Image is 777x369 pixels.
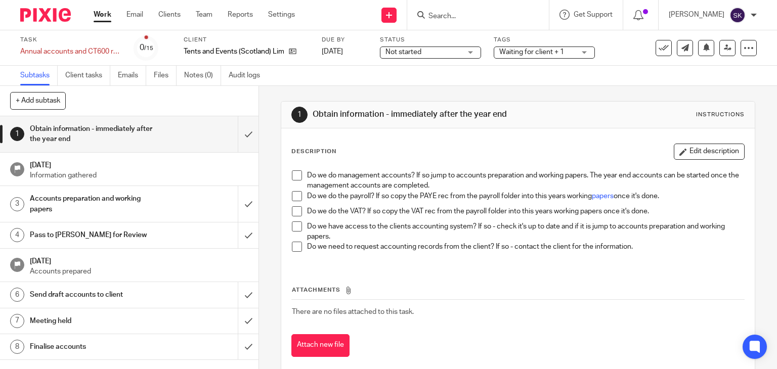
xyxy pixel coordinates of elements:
[30,121,162,147] h1: Obtain information - immediately after the year end
[30,339,162,354] h1: Finalise accounts
[229,66,268,85] a: Audit logs
[196,10,212,20] a: Team
[592,193,614,200] a: papers
[380,36,481,44] label: Status
[20,8,71,22] img: Pixie
[696,111,745,119] div: Instructions
[20,36,121,44] label: Task
[126,10,143,20] a: Email
[144,45,153,51] small: /15
[307,242,745,252] p: Do we need to request accounting records from the client? If so - contact the client for the info...
[184,66,221,85] a: Notes (0)
[30,266,248,276] p: Accounts prepared
[313,109,539,120] h1: Obtain information - immediately after the year end
[158,10,181,20] a: Clients
[729,7,746,23] img: svg%3E
[20,66,58,85] a: Subtasks
[307,221,745,242] p: Do we have access to the clients accounting system? If so - check it's up to date and if it is ju...
[20,47,121,57] div: Annual accounts and CT600 return
[184,36,309,44] label: Client
[30,227,162,243] h1: Pass to [PERSON_NAME] for Review
[10,314,24,328] div: 7
[30,254,248,266] h1: [DATE]
[118,66,146,85] a: Emails
[291,148,336,156] p: Description
[10,127,24,141] div: 1
[65,66,110,85] a: Client tasks
[494,36,595,44] label: Tags
[228,10,253,20] a: Reports
[669,10,724,20] p: [PERSON_NAME]
[307,206,745,216] p: Do we do the VAT? If so copy the VAT rec from the payroll folder into this years working papers o...
[10,197,24,211] div: 3
[184,47,284,57] p: Tents and Events (Scotland) Limited
[292,308,414,315] span: There are no files attached to this task.
[10,288,24,302] div: 6
[30,158,248,170] h1: [DATE]
[140,42,153,54] div: 0
[30,170,248,180] p: Information gathered
[499,49,564,56] span: Waiting for client + 1
[307,191,745,201] p: Do we do the payroll? If so copy the PAYE rec from the payroll folder into this years working onc...
[30,313,162,329] h1: Meeting held
[674,144,745,160] button: Edit description
[268,10,295,20] a: Settings
[94,10,111,20] a: Work
[385,49,421,56] span: Not started
[154,66,177,85] a: Files
[291,107,308,123] div: 1
[30,287,162,302] h1: Send draft accounts to client
[307,170,745,191] p: Do we do management accounts? If so jump to accounts preparation and working papers. The year end...
[322,36,367,44] label: Due by
[10,228,24,242] div: 4
[291,334,350,357] button: Attach new file
[574,11,613,18] span: Get Support
[30,191,162,217] h1: Accounts preparation and working papers
[427,12,519,21] input: Search
[10,340,24,354] div: 8
[10,92,66,109] button: + Add subtask
[292,287,340,293] span: Attachments
[322,48,343,55] span: [DATE]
